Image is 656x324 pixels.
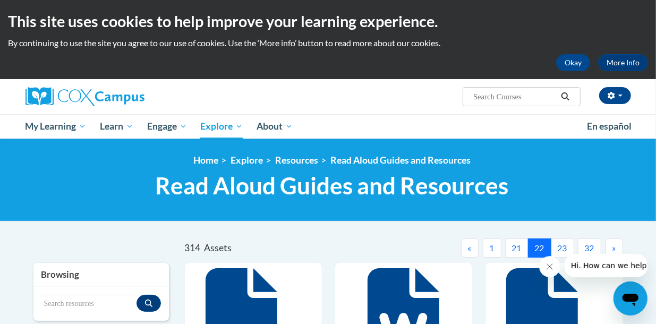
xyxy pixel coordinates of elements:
a: En español [581,115,639,138]
a: Read Aloud Guides and Resources [330,155,471,166]
button: Account Settings [599,87,631,104]
nav: Pagination Navigation [404,238,623,258]
span: Explore [200,120,243,133]
a: Engage [140,114,194,139]
img: Cox Campus [25,87,144,106]
iframe: Message from company [565,254,648,277]
button: Search [557,90,573,103]
button: Search resources [137,295,161,312]
button: 22 [528,238,551,258]
button: 1 [483,238,501,258]
button: 21 [505,238,529,258]
span: Learn [100,120,133,133]
iframe: Button to launch messaging window [614,282,648,316]
h2: This site uses cookies to help improve your learning experience. [8,11,648,32]
span: Read Aloud Guides and Resources [156,172,509,200]
span: Hi. How can we help? [6,7,86,16]
button: Previous [461,238,479,258]
button: 23 [551,238,574,258]
div: Main menu [18,114,639,139]
p: By continuing to use the site you agree to our use of cookies. Use the ‘More info’ button to read... [8,37,648,49]
span: About [257,120,293,133]
span: En español [587,121,632,132]
button: 32 [578,238,601,258]
span: « [468,243,472,253]
span: Assets [204,242,232,253]
a: Cox Campus [25,87,217,106]
span: My Learning [25,120,86,133]
a: Resources [275,155,318,166]
button: Okay [556,54,590,71]
a: Explore [231,155,263,166]
h3: Browsing [41,268,161,281]
span: 314 [185,242,201,253]
a: Explore [193,114,250,139]
button: Next [606,238,623,258]
a: Home [193,155,218,166]
iframe: Close message [539,256,560,277]
a: About [250,114,300,139]
input: Search Courses [472,90,557,103]
a: Learn [93,114,140,139]
input: Search resources [41,295,137,313]
a: My Learning [19,114,93,139]
span: » [612,243,616,253]
span: Engage [147,120,187,133]
a: More Info [598,54,648,71]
